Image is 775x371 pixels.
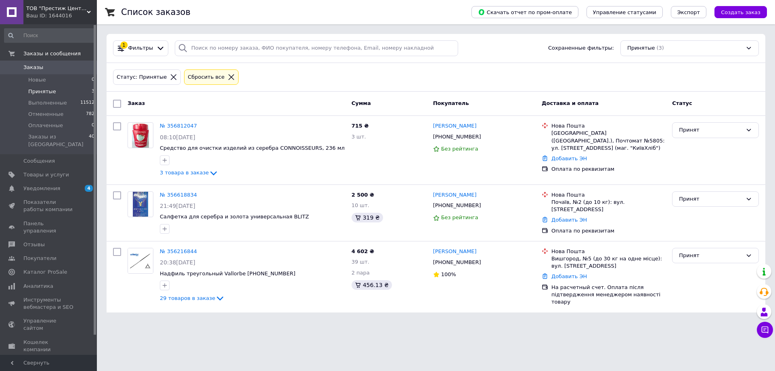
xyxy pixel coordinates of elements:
a: Фото товару [128,122,153,148]
h1: Список заказов [121,7,191,17]
span: Заказы и сообщения [23,50,81,57]
div: [PHONE_NUMBER] [431,257,483,268]
span: Кошелек компании [23,339,75,353]
span: ТОВ "Престиж Центр ВК" [26,5,87,12]
div: Сбросить все [186,73,226,82]
span: Статус [672,100,692,106]
span: Доставка и оплата [542,100,599,106]
span: Заказы из [GEOGRAPHIC_DATA] [28,133,89,148]
a: 3 товара в заказе [160,170,218,176]
div: Нова Пошта [551,248,666,255]
span: Отмененные [28,111,63,118]
span: Уведомления [23,185,60,192]
a: [PERSON_NAME] [433,122,477,130]
span: 782 [86,111,94,118]
span: 0 [92,122,94,129]
span: Инструменты вебмастера и SEO [23,296,75,311]
span: Без рейтинга [441,146,478,152]
div: Принят [679,252,742,260]
button: Управление статусами [586,6,663,18]
span: 0 [92,76,94,84]
div: Статус: Принятые [115,73,168,82]
span: Сумма [352,100,371,106]
a: Добавить ЭН [551,155,587,161]
span: 4 [85,185,93,192]
span: 40 [89,133,94,148]
button: Экспорт [671,6,706,18]
span: Принятые [627,44,655,52]
span: Показатели работы компании [23,199,75,213]
span: 3 шт. [352,134,366,140]
span: 2 пара [352,270,370,276]
span: Без рейтинга [441,214,478,220]
span: Выполненные [28,99,67,107]
span: 20:38[DATE] [160,259,195,266]
a: № 356812047 [160,123,197,129]
span: Принятые [28,88,56,95]
span: Надфиль треугольный Vallorbe [PHONE_NUMBER] [160,270,295,277]
span: 715 ₴ [352,123,369,129]
img: Фото товару [133,192,149,217]
input: Поиск [4,28,95,43]
span: 11512 [80,99,94,107]
span: Новые [28,76,46,84]
span: 29 товаров в заказе [160,295,215,301]
button: Чат с покупателем [757,322,773,338]
a: № 356618834 [160,192,197,198]
a: Добавить ЭН [551,217,587,223]
span: 08:10[DATE] [160,134,195,140]
span: Аналитика [23,283,53,290]
span: Создать заказ [721,9,760,15]
a: [PERSON_NAME] [433,248,477,256]
div: Ваш ID: 1644016 [26,12,97,19]
span: Заказы [23,64,43,71]
input: Поиск по номеру заказа, ФИО покупателя, номеру телефона, Email, номеру накладной [175,40,458,56]
div: [GEOGRAPHIC_DATA] ([GEOGRAPHIC_DATA].), Почтомат №5805: ул. [STREET_ADDRESS] (маг. "КиївХліб") [551,130,666,152]
div: Оплата по реквизитам [551,166,666,173]
span: Сообщения [23,157,55,165]
span: 4 602 ₴ [352,248,374,254]
div: 456.13 ₴ [352,280,392,290]
div: Принят [679,126,742,134]
span: 3 товара в заказе [160,170,209,176]
span: Управление статусами [593,9,656,15]
span: (3) [657,45,664,51]
div: 319 ₴ [352,213,383,222]
div: Оплата по реквизитам [551,227,666,235]
a: Cалфетка для серебра и золота универсальная BLITZ [160,214,309,220]
div: На расчетный счет. Оплата після підтвердження менеджером наявності товару [551,284,666,306]
div: Нова Пошта [551,191,666,199]
span: Отзывы [23,241,45,248]
span: Сохраненные фильтры: [548,44,614,52]
span: 2 500 ₴ [352,192,374,198]
span: 100% [441,271,456,277]
div: [PHONE_NUMBER] [431,132,483,142]
span: 21:49[DATE] [160,203,195,209]
span: 10 шт. [352,202,369,208]
span: Покупатели [23,255,57,262]
div: Нова Пошта [551,122,666,130]
span: Панель управления [23,220,75,235]
span: Каталог ProSale [23,268,67,276]
a: [PERSON_NAME] [433,191,477,199]
a: Добавить ЭН [551,273,587,279]
a: Средство для очистки изделий из серебра CONNOISSEURS, 236 мл [160,145,345,151]
span: 39 шт. [352,259,369,265]
span: Фильтры [128,44,153,52]
div: Принят [679,195,742,203]
span: Управление сайтом [23,317,75,332]
span: Скачать отчет по пром-оплате [478,8,572,16]
a: 29 товаров в заказе [160,295,225,301]
a: Фото товару [128,191,153,217]
a: Фото товару [128,248,153,274]
div: Вишгород, №5 (до 30 кг на одне місце): вул. [STREET_ADDRESS] [551,255,666,270]
div: 1 [120,42,128,49]
span: 3 [92,88,94,95]
span: Покупатель [433,100,469,106]
span: Заказ [128,100,145,106]
div: [PHONE_NUMBER] [431,200,483,211]
img: Фото товару [132,123,149,148]
span: Оплаченные [28,122,63,129]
